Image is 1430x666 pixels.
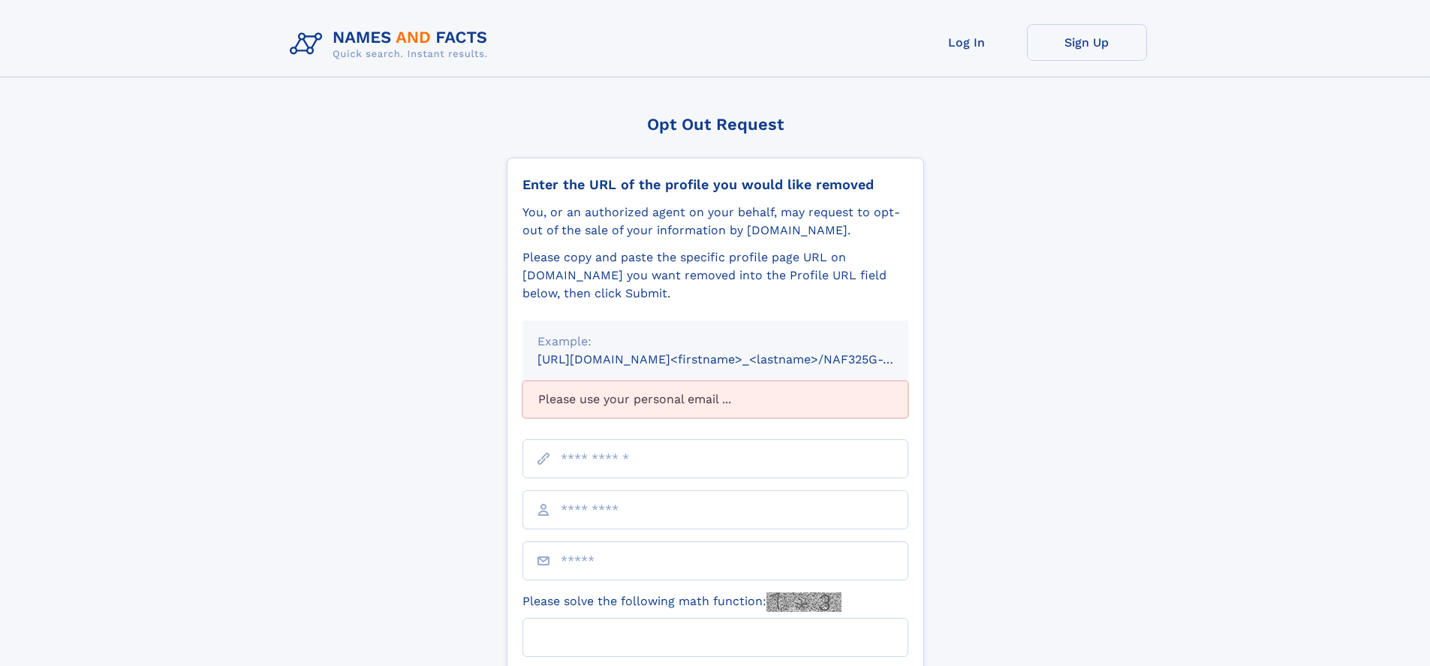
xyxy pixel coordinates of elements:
div: Opt Out Request [507,115,924,134]
div: You, or an authorized agent on your behalf, may request to opt-out of the sale of your informatio... [522,203,908,240]
div: Please copy and paste the specific profile page URL on [DOMAIN_NAME] you want removed into the Pr... [522,249,908,303]
a: Sign Up [1027,24,1147,61]
label: Please solve the following math function: [522,592,841,612]
div: Example: [537,333,893,351]
img: Logo Names and Facts [284,24,500,65]
div: Enter the URL of the profile you would like removed [522,176,908,193]
div: Please use your personal email ... [522,381,908,418]
small: [URL][DOMAIN_NAME]<firstname>_<lastname>/NAF325G-xxxxxxxx [537,352,937,366]
a: Log In [907,24,1027,61]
